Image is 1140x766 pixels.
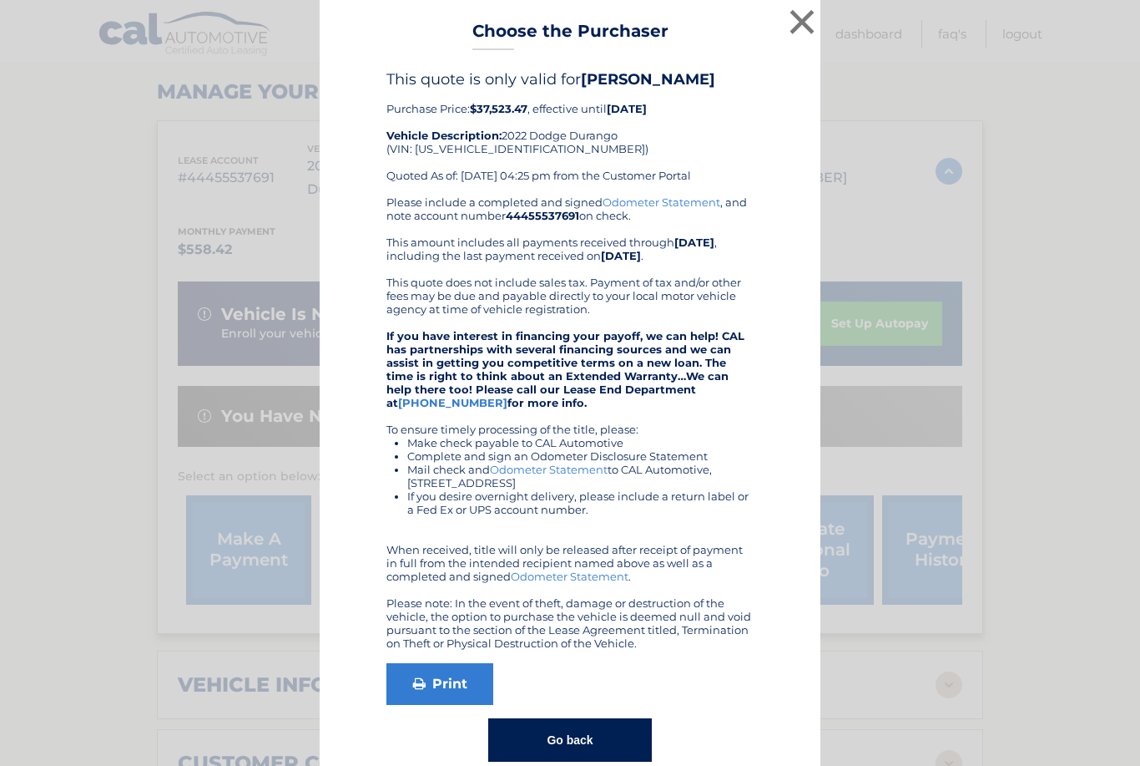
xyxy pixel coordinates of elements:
[398,396,507,409] a: [PHONE_NUMBER]
[472,21,668,50] h3: Choose the Purchaser
[407,490,754,516] li: If you desire overnight delivery, please include a return label or a Fed Ex or UPS account number.
[386,70,754,89] h4: This quote is only valid for
[386,663,493,705] a: Print
[607,102,647,115] b: [DATE]
[601,249,641,262] b: [DATE]
[407,449,754,463] li: Complete and sign an Odometer Disclosure Statement
[490,463,608,476] a: Odometer Statement
[511,570,628,583] a: Odometer Statement
[785,5,819,38] button: ×
[386,329,744,409] strong: If you have interest in financing your payoff, we can help! CAL has partnerships with several fin...
[407,436,754,449] li: Make check payable to CAL Automotive
[386,70,754,195] div: Purchase Price: , effective until 2022 Dodge Durango (VIN: [US_VEHICLE_IDENTIFICATION_NUMBER]) Qu...
[581,70,715,89] b: [PERSON_NAME]
[674,236,714,249] b: [DATE]
[407,463,754,490] li: Mail check and to CAL Automotive, [STREET_ADDRESS]
[386,195,754,650] div: Please include a completed and signed , and note account number on check. This amount includes al...
[470,102,527,115] b: $37,523.47
[386,129,502,142] strong: Vehicle Description:
[506,209,579,222] b: 44455537691
[603,195,720,209] a: Odometer Statement
[488,718,651,762] button: Go back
